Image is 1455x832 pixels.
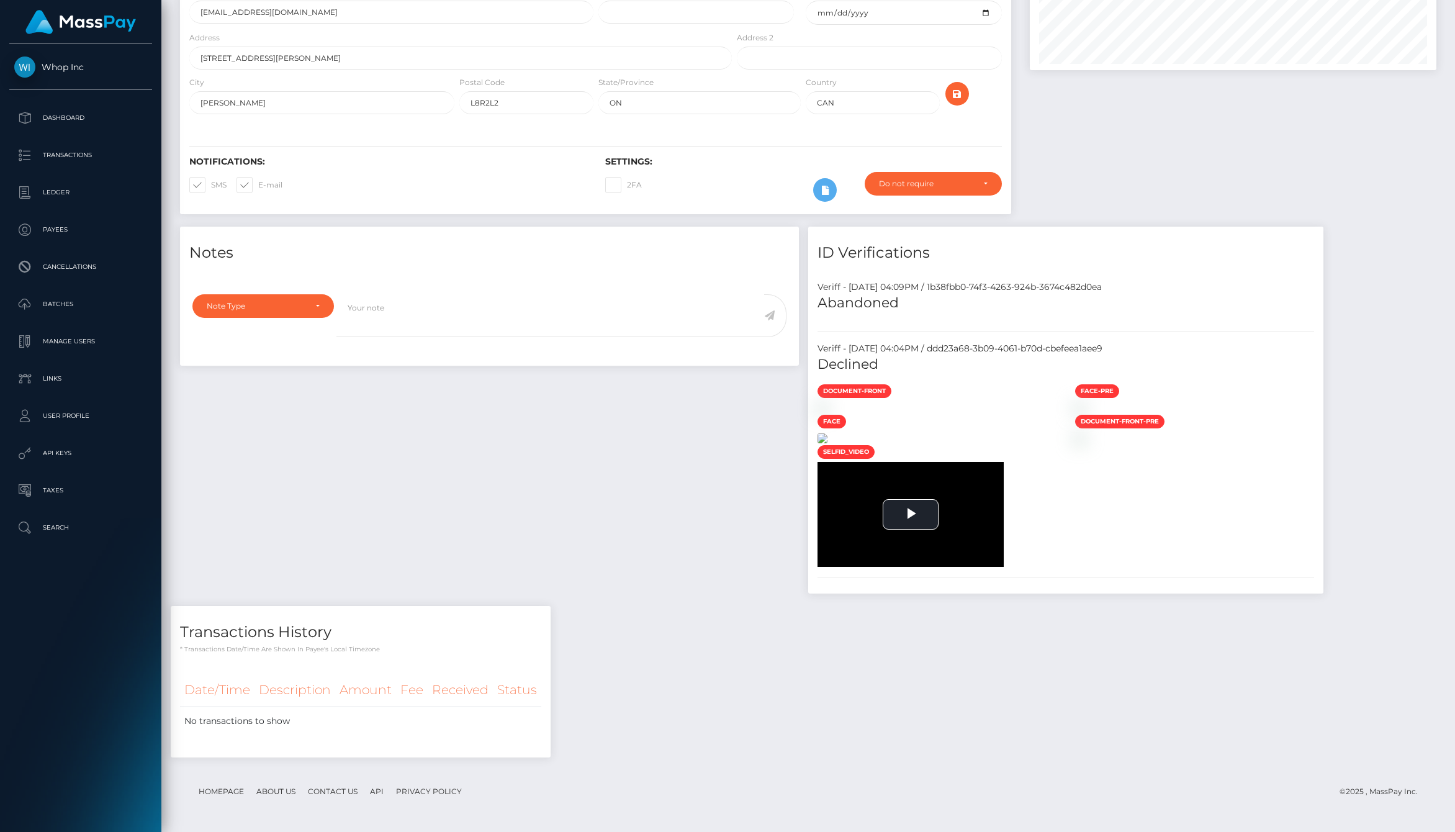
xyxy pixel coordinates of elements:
[180,673,255,707] th: Date/Time
[14,444,147,463] p: API Keys
[365,782,389,801] a: API
[14,57,35,78] img: Whop Inc
[818,415,846,428] span: face
[180,644,541,654] p: * Transactions date/time are shown in payee's local timezone
[605,156,1002,167] h6: Settings:
[251,782,300,801] a: About Us
[14,220,147,239] p: Payees
[207,301,305,311] div: Note Type
[808,342,1323,355] div: Veriff - [DATE] 04:04PM / ddd23a68-3b09-4061-b70d-cbefeea1aee9
[9,61,152,73] span: Whop Inc
[883,499,939,530] button: Play Video
[14,332,147,351] p: Manage Users
[180,622,541,643] h4: Transactions History
[9,177,152,208] a: Ledger
[459,77,505,88] label: Postal Code
[737,32,773,43] label: Address 2
[189,77,204,88] label: City
[192,294,334,318] button: Note Type
[808,281,1323,294] div: Veriff - [DATE] 04:09PM / 1b38fbb0-74f3-4263-924b-3674c482d0ea
[818,433,827,443] img: 1efae605-a388-4dee-918f-ec9cf2df20fb
[25,10,136,34] img: MassPay Logo
[14,109,147,127] p: Dashboard
[189,156,587,167] h6: Notifications:
[9,140,152,171] a: Transactions
[14,369,147,388] p: Links
[189,32,220,43] label: Address
[1075,415,1164,428] span: document-front-pre
[865,172,1002,196] button: Do not require
[493,673,541,707] th: Status
[818,355,1314,374] h5: Declined
[806,77,837,88] label: Country
[335,673,396,707] th: Amount
[9,102,152,133] a: Dashboard
[428,673,493,707] th: Received
[9,400,152,432] a: User Profile
[180,707,541,736] td: No transactions to show
[236,177,282,193] label: E-mail
[189,177,227,193] label: SMS
[1075,384,1119,398] span: face-pre
[9,363,152,394] a: Links
[189,242,790,264] h4: Notes
[9,289,152,320] a: Batches
[391,782,467,801] a: Privacy Policy
[14,518,147,537] p: Search
[1075,433,1085,443] img: 89724256-b382-4df2-b0f5-60fbcbe39bb9
[303,782,363,801] a: Contact Us
[605,177,642,193] label: 2FA
[818,462,1004,567] div: Video Player
[14,295,147,314] p: Batches
[818,403,827,413] img: 592e5a23-7b6a-4129-bfa9-fcc725593241
[194,782,249,801] a: Homepage
[818,384,891,398] span: document-front
[14,407,147,425] p: User Profile
[818,445,875,459] span: selfid_video
[14,146,147,165] p: Transactions
[1075,403,1085,413] img: f6c14ead-f672-4392-9728-7560253eaeaa
[14,183,147,202] p: Ledger
[598,77,654,88] label: State/Province
[879,179,973,189] div: Do not require
[255,673,335,707] th: Description
[14,258,147,276] p: Cancellations
[9,475,152,506] a: Taxes
[14,481,147,500] p: Taxes
[9,438,152,469] a: API Keys
[818,294,1314,313] h5: Abandoned
[396,673,428,707] th: Fee
[9,326,152,357] a: Manage Users
[9,251,152,283] a: Cancellations
[818,242,1314,264] h4: ID Verifications
[9,214,152,245] a: Payees
[1340,785,1427,798] div: © 2025 , MassPay Inc.
[9,512,152,543] a: Search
